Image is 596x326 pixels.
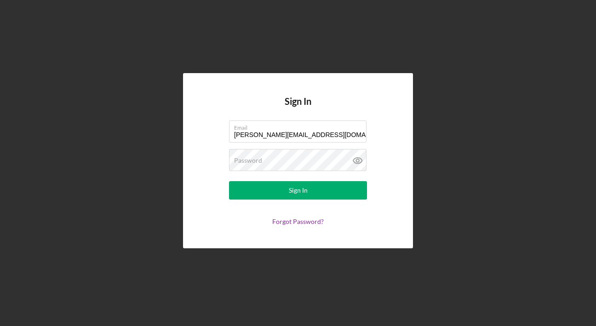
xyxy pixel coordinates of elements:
[234,121,367,131] label: Email
[229,181,367,200] button: Sign In
[289,181,308,200] div: Sign In
[234,157,262,164] label: Password
[285,96,311,120] h4: Sign In
[272,217,324,225] a: Forgot Password?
